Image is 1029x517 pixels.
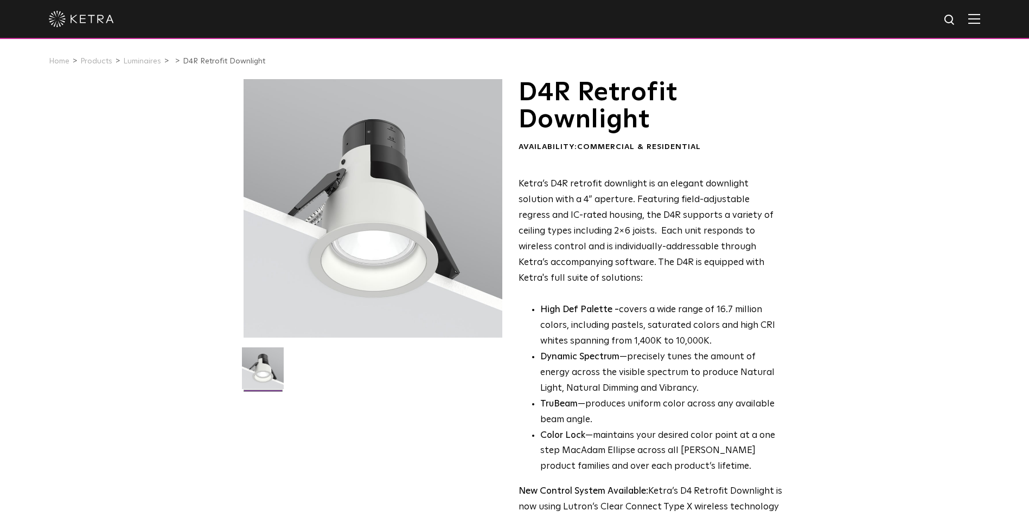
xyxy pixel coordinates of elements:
[242,347,284,397] img: D4R Retrofit Downlight
[49,11,114,27] img: ketra-logo-2019-white
[49,57,69,65] a: Home
[519,142,783,153] div: Availability:
[540,302,783,350] p: covers a wide range of 16.7 million colors, including pastels, saturated colors and high CRI whit...
[540,399,578,409] strong: TruBeam
[968,14,980,24] img: Hamburger%20Nav.svg
[540,431,585,440] strong: Color Lock
[540,352,619,361] strong: Dynamic Spectrum
[540,397,783,428] li: —produces uniform color across any available beam angle.
[577,143,701,151] span: Commercial & Residential
[183,57,265,65] a: D4R Retrofit Downlight
[519,177,783,286] p: Ketra’s D4R retrofit downlight is an elegant downlight solution with a 4” aperture. Featuring fie...
[80,57,112,65] a: Products
[123,57,161,65] a: Luminaires
[540,350,783,397] li: —precisely tunes the amount of energy across the visible spectrum to produce Natural Light, Natur...
[943,14,957,27] img: search icon
[519,487,648,496] strong: New Control System Available:
[519,79,783,134] h1: D4R Retrofit Downlight
[540,305,619,314] strong: High Def Palette -
[540,428,783,475] li: —maintains your desired color point at a one step MacAdam Ellipse across all [PERSON_NAME] produc...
